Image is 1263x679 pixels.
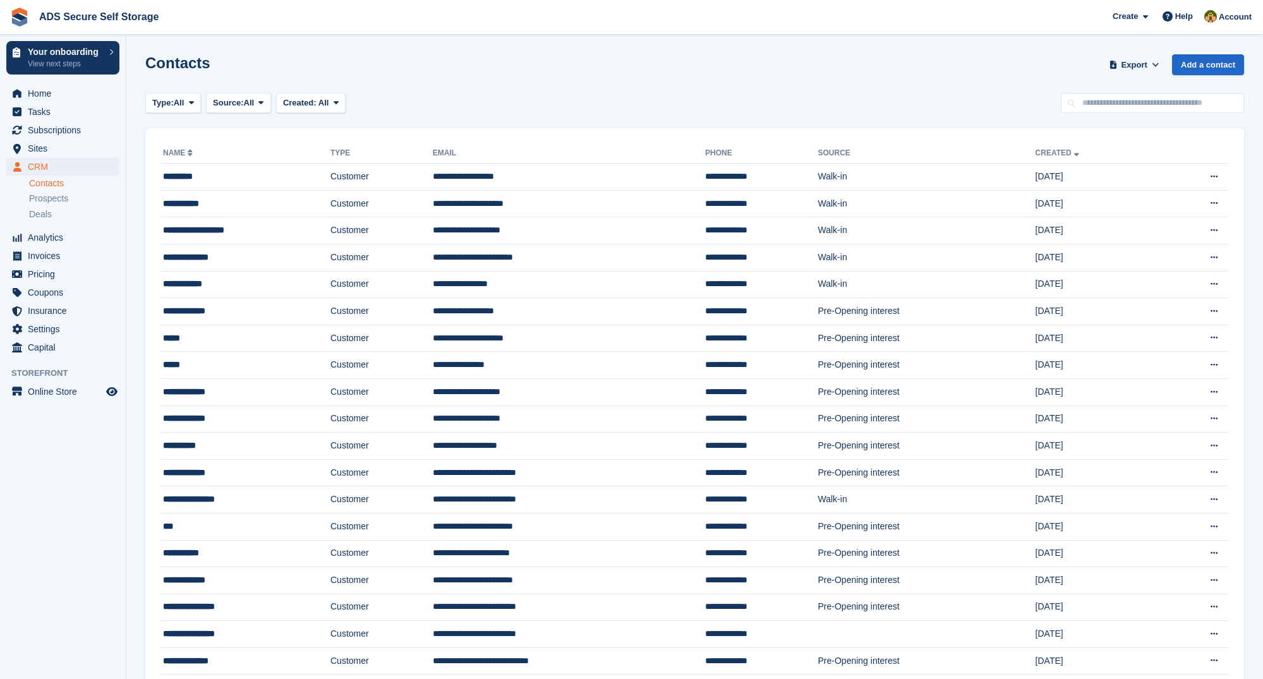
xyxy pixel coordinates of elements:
[206,93,271,114] button: Source: All
[330,540,433,567] td: Customer
[29,208,52,220] span: Deals
[1175,10,1193,23] span: Help
[1036,459,1159,486] td: [DATE]
[818,244,1036,271] td: Walk-in
[330,513,433,540] td: Customer
[1204,10,1217,23] img: Andrew Sargent
[1036,486,1159,514] td: [DATE]
[1036,271,1159,298] td: [DATE]
[104,384,119,399] a: Preview store
[818,190,1036,217] td: Walk-in
[1036,217,1159,244] td: [DATE]
[145,54,210,71] h1: Contacts
[28,229,104,246] span: Analytics
[330,378,433,406] td: Customer
[6,339,119,356] a: menu
[330,244,433,271] td: Customer
[10,8,29,27] img: stora-icon-8386f47178a22dfd0bd8f6a31ec36ba5ce8667c1dd55bd0f319d3a0aa187defe.svg
[28,47,103,56] p: Your onboarding
[330,621,433,648] td: Customer
[1036,433,1159,460] td: [DATE]
[1172,54,1244,75] a: Add a contact
[6,158,119,176] a: menu
[145,93,201,114] button: Type: All
[818,513,1036,540] td: Pre-Opening interest
[6,103,119,121] a: menu
[1036,647,1159,675] td: [DATE]
[1036,148,1082,157] a: Created
[1036,567,1159,594] td: [DATE]
[28,339,104,356] span: Capital
[6,140,119,157] a: menu
[28,247,104,265] span: Invoices
[1036,621,1159,648] td: [DATE]
[28,158,104,176] span: CRM
[330,143,433,164] th: Type
[330,594,433,621] td: Customer
[28,284,104,301] span: Coupons
[1036,540,1159,567] td: [DATE]
[11,367,126,380] span: Storefront
[330,325,433,352] td: Customer
[1036,406,1159,433] td: [DATE]
[28,85,104,102] span: Home
[818,459,1036,486] td: Pre-Opening interest
[818,647,1036,675] td: Pre-Opening interest
[818,325,1036,352] td: Pre-Opening interest
[318,98,329,107] span: All
[6,320,119,338] a: menu
[28,103,104,121] span: Tasks
[1036,594,1159,621] td: [DATE]
[818,378,1036,406] td: Pre-Opening interest
[1036,513,1159,540] td: [DATE]
[818,143,1036,164] th: Source
[6,229,119,246] a: menu
[818,594,1036,621] td: Pre-Opening interest
[1036,378,1159,406] td: [DATE]
[330,190,433,217] td: Customer
[330,406,433,433] td: Customer
[1219,11,1252,23] span: Account
[6,247,119,265] a: menu
[330,486,433,514] td: Customer
[29,193,68,205] span: Prospects
[244,97,255,109] span: All
[1036,352,1159,379] td: [DATE]
[6,265,119,283] a: menu
[28,320,104,338] span: Settings
[818,540,1036,567] td: Pre-Opening interest
[818,486,1036,514] td: Walk-in
[330,567,433,594] td: Customer
[28,383,104,400] span: Online Store
[330,298,433,325] td: Customer
[163,148,195,157] a: Name
[818,352,1036,379] td: Pre-Opening interest
[28,302,104,320] span: Insurance
[818,298,1036,325] td: Pre-Opening interest
[28,58,103,69] p: View next steps
[818,433,1036,460] td: Pre-Opening interest
[433,143,705,164] th: Email
[330,647,433,675] td: Customer
[28,121,104,139] span: Subscriptions
[330,459,433,486] td: Customer
[6,41,119,75] a: Your onboarding View next steps
[1036,164,1159,191] td: [DATE]
[29,208,119,221] a: Deals
[818,567,1036,594] td: Pre-Opening interest
[283,98,317,107] span: Created:
[705,143,818,164] th: Phone
[818,164,1036,191] td: Walk-in
[330,217,433,244] td: Customer
[330,352,433,379] td: Customer
[6,85,119,102] a: menu
[276,93,346,114] button: Created: All
[6,302,119,320] a: menu
[1036,298,1159,325] td: [DATE]
[29,177,119,189] a: Contacts
[29,192,119,205] a: Prospects
[28,265,104,283] span: Pricing
[1036,244,1159,271] td: [DATE]
[1121,59,1147,71] span: Export
[6,121,119,139] a: menu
